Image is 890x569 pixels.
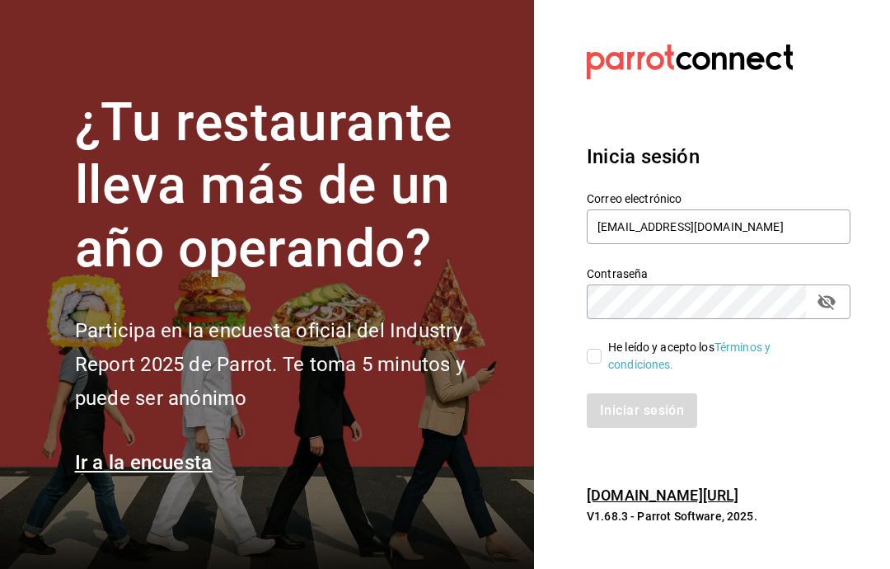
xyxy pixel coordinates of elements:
input: Ingresa tu correo electrónico [587,209,850,244]
a: Términos y condiciones. [608,341,771,371]
div: He leído y acepto los [608,339,837,374]
a: [DOMAIN_NAME][URL] [587,487,738,504]
label: Correo electrónico [587,192,850,204]
h1: ¿Tu restaurante lleva más de un año operando? [75,92,514,281]
button: passwordField [813,288,841,316]
p: V1.68.3 - Parrot Software, 2025. [587,508,850,524]
a: Ir a la encuesta [75,451,213,474]
h2: Participa en la encuesta oficial del Industry Report 2025 de Parrot. Te toma 5 minutos y puede se... [75,314,514,415]
label: Contraseña [587,267,850,279]
h3: Inicia sesión [587,142,850,172]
